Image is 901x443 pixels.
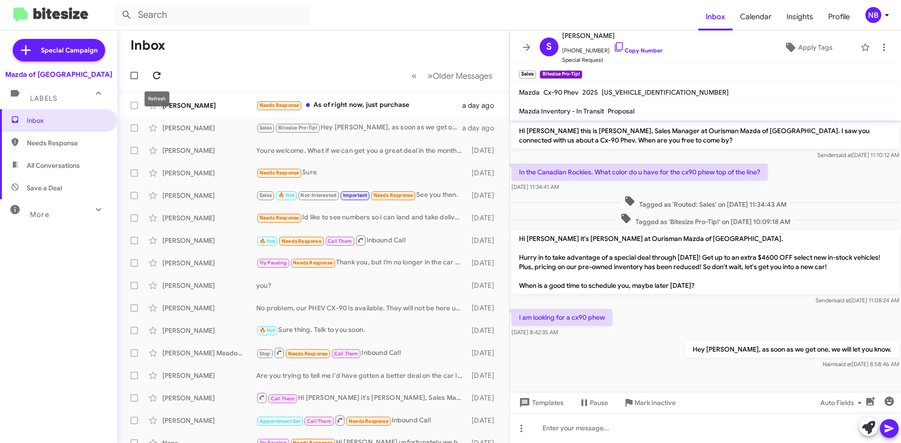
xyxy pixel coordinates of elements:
span: S [546,39,552,54]
div: [DATE] [467,281,502,290]
span: Tagged as 'Routed: Sales' on [DATE] 11:34:43 AM [620,195,790,209]
span: Older Messages [433,71,492,81]
div: Hey [PERSON_NAME], as soon as we get one, we will let you know. [256,122,462,133]
span: Sender [DATE] 11:08:24 AM [816,297,899,304]
div: No problem, our PHEV CX-90 is available. They will not be here until Oct. [256,303,467,313]
div: [DATE] [467,213,502,223]
span: 🔥 Hot [278,192,294,198]
span: Needs Response [293,260,333,266]
span: Needs Response [282,238,321,244]
div: See you then. [256,190,467,201]
p: Hey [PERSON_NAME], as soon as we get one, we will let you know. [685,341,899,358]
div: [DATE] [467,258,502,268]
div: [DATE] [467,348,502,358]
div: NB [865,7,881,23]
span: Needs Response [288,351,328,357]
button: Templates [510,394,571,411]
p: In the Canadian Rockies. What color do u have for the cx90 phew top of the line? [512,164,768,180]
span: Auto Fields [820,394,865,411]
span: Sender [DATE] 11:10:12 AM [817,151,899,158]
a: Calendar [733,3,779,30]
span: Proposal [608,107,634,115]
h1: Inbox [130,38,165,53]
span: [DATE] 11:34:41 AM [512,183,559,190]
a: Inbox [698,3,733,30]
span: said at [834,297,850,304]
span: Needs Response [260,170,299,176]
span: [DATE] 8:42:35 AM [512,329,558,336]
div: [PERSON_NAME] [162,213,256,223]
div: Inbound Call [256,347,467,359]
span: 🔥 Hot [260,238,275,244]
div: Refresh [145,91,169,106]
div: [DATE] [467,303,502,313]
span: 2025 [582,88,598,97]
div: [DATE] [467,146,502,155]
div: [PERSON_NAME] [162,123,256,133]
span: Appointment Set [260,418,301,424]
a: Special Campaign [13,39,105,61]
div: [PERSON_NAME] [162,416,256,425]
span: Call Them [328,238,352,244]
span: Not-Interested [300,192,336,198]
span: Stop [260,351,271,357]
span: Needs Response [260,102,299,108]
div: [PERSON_NAME] [162,101,256,110]
button: Previous [406,66,422,85]
nav: Page navigation example [406,66,498,85]
span: said at [836,151,852,158]
span: Insights [779,3,821,30]
button: Auto Fields [813,394,873,411]
div: [PERSON_NAME] [162,393,256,403]
span: Try Pausing [260,260,287,266]
p: I am looking for a cx90 phew [512,309,612,326]
p: Hi [PERSON_NAME] it's [PERSON_NAME] at Ourisman Mazda of [GEOGRAPHIC_DATA]. Hurry in to take adva... [512,230,899,294]
div: Sure thing. Talk to you soon. [256,325,467,336]
div: Sure [256,167,467,178]
span: Special Campaign [41,45,98,55]
div: [DATE] [467,168,502,178]
span: Call Them [271,396,295,402]
div: [DATE] [467,393,502,403]
div: [PERSON_NAME] [162,281,256,290]
div: Mazda of [GEOGRAPHIC_DATA] [5,70,112,79]
div: [PERSON_NAME] [162,258,256,268]
div: [DATE] [467,326,502,335]
span: Naim [DATE] 8:58:46 AM [823,360,899,368]
span: Sales [260,192,272,198]
span: Call Them [307,418,331,424]
span: Inbox [27,116,107,125]
span: Pause [590,394,608,411]
span: Needs Response [349,418,389,424]
span: Tagged as 'Bitesize Pro-Tip!' on [DATE] 10:09:18 AM [617,213,794,226]
span: Mazda Inventory - In Transit [519,107,604,115]
small: Bitesize Pro-Tip! [540,70,582,79]
span: [US_VEHICLE_IDENTIFICATION_NUMBER] [602,88,729,97]
span: Important [343,192,367,198]
div: Hi [PERSON_NAME] it's [PERSON_NAME], Sales Manager at Ourisman Mazda of [GEOGRAPHIC_DATA]. Thanks... [256,392,467,404]
div: a day ago [462,123,502,133]
div: Inbound Call [256,414,467,426]
small: Sales [519,70,536,79]
div: [PERSON_NAME] [162,146,256,155]
div: [DATE] [467,236,502,245]
span: Apply Tags [798,39,832,56]
div: you? [256,281,467,290]
a: Copy Number [613,47,663,54]
div: [PERSON_NAME] [162,236,256,245]
span: Sales [260,125,272,131]
div: Inbound Call [256,234,467,246]
div: [PERSON_NAME] [162,191,256,200]
button: Pause [571,394,616,411]
a: Profile [821,3,857,30]
p: Hi [PERSON_NAME] this is [PERSON_NAME], Sales Manager at Ourisman Mazda of [GEOGRAPHIC_DATA]. I s... [512,122,899,149]
span: Labels [30,94,57,103]
span: Call Them [334,351,359,357]
div: [DATE] [467,416,502,425]
div: Are you trying to tell me I'd have gotten a better deal on the car I bought [DATE] if I'd waited? [256,371,467,380]
button: Apply Tags [760,39,856,56]
span: Save a Deal [27,183,62,193]
span: Bitesize Pro-Tip! [278,125,317,131]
